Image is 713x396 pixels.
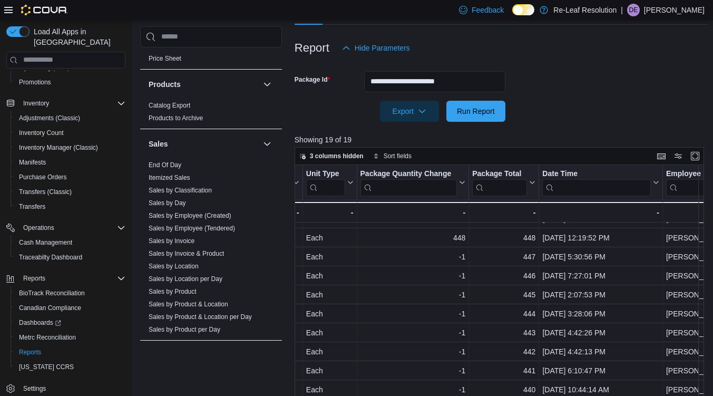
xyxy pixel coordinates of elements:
a: Dashboards [15,316,65,329]
div: - [472,206,535,219]
div: [DATE] 10:44:14 AM [542,383,659,396]
a: Inventory Count [15,127,68,139]
span: Transfers [19,202,45,211]
a: Sales by Employee (Tendered) [149,225,235,232]
div: -1 [360,269,465,282]
button: Products [149,79,259,90]
button: Products [261,78,274,91]
span: 3 columns hidden [310,152,364,160]
span: Washington CCRS [15,361,125,373]
button: Unit Type [306,169,354,196]
span: Load All Apps in [GEOGRAPHIC_DATA] [30,26,125,47]
span: Transfers [15,200,125,213]
span: Promotions [19,78,51,86]
button: Inventory [19,97,53,110]
button: Settings [2,381,130,396]
a: Cash Management [15,236,76,249]
span: [US_STATE] CCRS [19,363,74,371]
a: Sales by Location per Day [149,275,222,283]
span: Traceabilty Dashboard [15,251,125,264]
a: Price Sheet [149,55,181,62]
button: Cash Management [11,235,130,250]
img: Cova [21,5,68,15]
span: Inventory Manager (Classic) [15,141,125,154]
div: Pricing [140,52,282,69]
span: BioTrack Reconciliation [15,287,125,300]
span: Cash Management [15,236,125,249]
div: Each [306,231,354,244]
button: Operations [19,221,58,234]
a: Transfers [15,200,50,213]
a: Manifests [15,156,50,169]
button: Hide Parameters [338,37,414,59]
div: -1 [360,383,465,396]
a: Purchase Orders [15,171,71,183]
div: 448 [472,231,535,244]
div: Each [306,307,354,320]
div: Sales [140,159,282,340]
button: Sort fields [369,150,416,162]
span: Sales by Classification [149,186,212,195]
div: [DATE] 5:30:56 PM [542,250,659,263]
span: Promotions [15,76,125,89]
span: Metrc Reconciliation [19,333,76,342]
p: Re-Leaf Resolution [553,4,617,16]
a: End Of Day [149,161,181,169]
div: -1 [360,250,465,263]
div: -1 [360,345,465,358]
span: Manifests [15,156,125,169]
div: Each [306,288,354,301]
a: Catalog Export [149,102,190,109]
a: Sales by Product & Location per Day [149,313,252,321]
span: Sales by Location [149,262,199,271]
span: Sales by Invoice [149,237,194,245]
span: Sales by Product per Day [149,325,220,334]
span: Canadian Compliance [15,302,125,314]
button: Enter fullscreen [689,150,701,162]
div: METRC - Typing/Entry Error [182,213,299,225]
span: Feedback [472,5,504,15]
span: Metrc Reconciliation [15,331,125,344]
button: BioTrack Reconciliation [11,286,130,301]
button: Inventory Count [11,125,130,140]
button: Traceabilty Dashboard [11,250,130,265]
button: Inventory Manager (Classic) [11,140,130,155]
button: Metrc Reconciliation [11,330,130,345]
a: Metrc Reconciliation [15,331,80,344]
a: [US_STATE] CCRS [15,361,78,373]
div: Package Total [472,169,527,179]
div: - [542,206,659,219]
a: Products to Archive [149,114,203,122]
span: BioTrack Reconciliation [19,289,85,297]
button: Export [380,101,439,122]
span: Dashboards [15,316,125,329]
span: Inventory [23,99,49,108]
a: Adjustments (Classic) [15,112,84,124]
a: Sales by Product [149,288,197,295]
span: Adjustments (Classic) [19,114,80,122]
span: Hide Parameters [355,43,410,53]
span: Itemized Sales [149,173,190,182]
span: Sort fields [384,152,412,160]
button: Transfers [11,199,130,214]
button: Promotions [11,75,130,90]
div: Customer: [PERSON_NAME] [PERSON_NAME] [182,250,299,263]
div: 445 [472,288,535,301]
a: Transfers (Classic) [15,186,76,198]
button: Date Time [542,169,659,196]
span: Manifests [19,158,46,167]
button: Reports [2,271,130,286]
div: [DATE] 4:42:13 PM [542,345,659,358]
span: Purchase Orders [15,171,125,183]
span: Sales by Product [149,287,197,296]
a: BioTrack Reconciliation [15,287,89,300]
div: Package Quantity Change [360,169,457,196]
span: Sales by Invoice & Product [149,249,224,258]
div: 0 [472,213,535,225]
span: Canadian Compliance [19,304,81,312]
h3: Sales [149,139,168,149]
